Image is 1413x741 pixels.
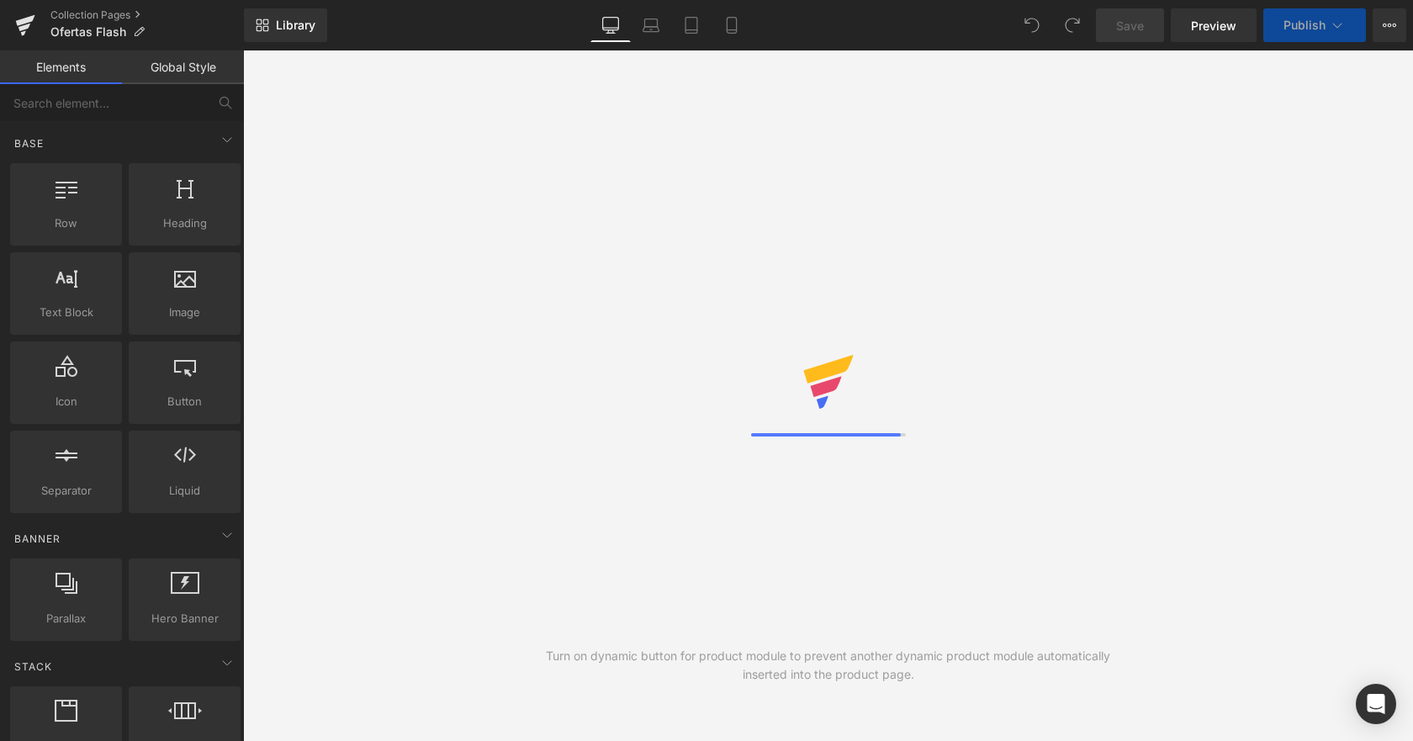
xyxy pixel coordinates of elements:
a: New Library [244,8,327,42]
span: Base [13,135,45,151]
a: Laptop [631,8,671,42]
span: Image [134,304,235,321]
a: Mobile [712,8,752,42]
span: Ofertas Flash [50,25,126,39]
span: Stack [13,659,54,675]
a: Preview [1171,8,1257,42]
span: Hero Banner [134,610,235,627]
div: Turn on dynamic button for product module to prevent another dynamic product module automatically... [536,647,1121,684]
span: Text Block [15,304,117,321]
a: Desktop [590,8,631,42]
span: Icon [15,393,117,410]
span: Row [15,214,117,232]
div: Open Intercom Messenger [1356,684,1396,724]
a: Collection Pages [50,8,244,22]
span: Publish [1283,19,1326,32]
span: Heading [134,214,235,232]
button: Undo [1015,8,1049,42]
span: Button [134,393,235,410]
button: Publish [1263,8,1366,42]
a: Tablet [671,8,712,42]
span: Banner [13,531,62,547]
span: Parallax [15,610,117,627]
button: Redo [1056,8,1089,42]
button: More [1373,8,1406,42]
span: Liquid [134,482,235,500]
span: Library [276,18,315,33]
span: Separator [15,482,117,500]
span: Save [1116,17,1144,34]
a: Global Style [122,50,244,84]
span: Preview [1191,17,1236,34]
